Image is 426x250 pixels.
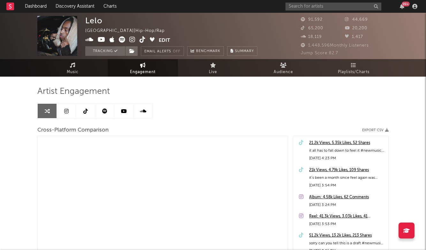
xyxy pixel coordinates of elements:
[309,239,385,247] div: sorry can you tell this is a draft #newmusic #newartist #femaleproducer
[345,18,368,22] span: 44,669
[309,174,385,182] div: it’s been a month since feel again was released…what song do u want next??? #newmusic #newartist ...
[85,16,103,25] div: Lelo
[345,35,363,39] span: 1,417
[309,220,385,228] div: [DATE] 3:53 PM
[187,46,224,56] a: Benchmark
[309,182,385,189] div: [DATE] 3:54 PM
[309,213,385,220] a: Reel: 41.3k Views, 3.03k Likes, 41 Comments
[318,59,389,77] a: Playlists/Charts
[159,36,170,44] button: Edit
[309,166,385,174] a: 21k Views, 4.79k Likes, 109 Shares
[402,2,410,6] div: 99 +
[196,48,220,55] span: Benchmark
[362,128,389,132] button: Export CSV
[178,59,248,77] a: Live
[209,68,217,76] span: Live
[67,68,79,76] span: Music
[248,59,318,77] a: Audience
[309,147,385,155] div: it all has to fall down to feel it #newmusic #newartist #femaleproducer #singersongwriter
[309,201,385,209] div: [DATE] 3:24 PM
[130,68,156,76] span: Engagement
[309,193,385,201] a: Album: 4.58k Likes, 62 Comments
[274,68,293,76] span: Audience
[301,51,338,55] span: Jump Score: 82.7
[309,232,385,239] a: 51.2k Views, 13.2k Likes, 213 Shares
[285,3,381,11] input: Search for artists
[301,18,323,22] span: 91,592
[301,43,369,48] span: 1,448,596 Monthly Listeners
[301,26,323,30] span: 65,200
[108,59,178,77] a: Engagement
[235,49,254,53] span: Summary
[37,126,109,134] span: Cross-Platform Comparison
[338,68,369,76] span: Playlists/Charts
[173,50,180,53] em: Off
[85,46,125,56] button: Tracking
[227,46,257,56] button: Summary
[400,4,404,9] button: 99+
[37,59,108,77] a: Music
[85,27,172,35] div: [GEOGRAPHIC_DATA] | Hip-Hop/Rap
[345,26,367,30] span: 20,200
[37,88,110,95] span: Artist Engagement
[141,46,184,56] button: Email AlertsOff
[301,35,322,39] span: 18,119
[309,139,385,147] a: 21.2k Views, 5.35k Likes, 52 Shares
[309,155,385,162] div: [DATE] 4:23 PM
